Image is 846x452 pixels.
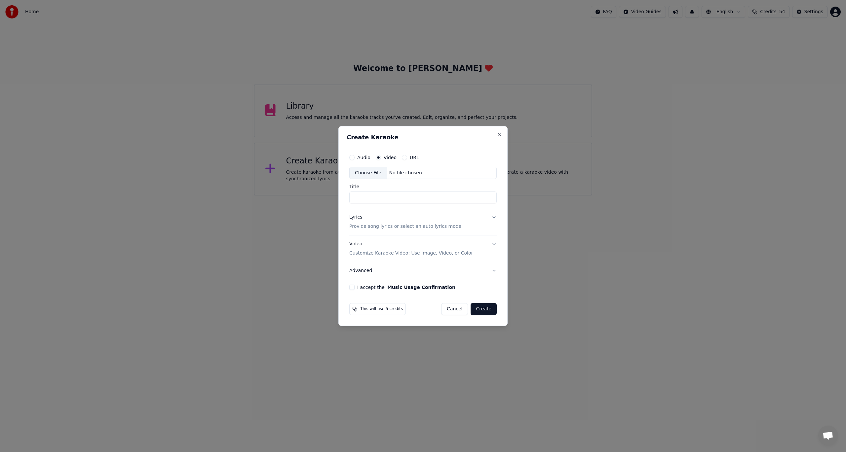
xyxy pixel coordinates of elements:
label: Title [349,185,497,189]
button: Advanced [349,262,497,279]
button: I accept the [387,285,455,290]
label: URL [410,155,419,160]
span: This will use 5 credits [360,306,403,312]
label: Video [384,155,397,160]
p: Customize Karaoke Video: Use Image, Video, or Color [349,250,473,257]
button: Cancel [441,303,468,315]
div: Choose File [350,167,387,179]
div: No file chosen [387,170,425,176]
button: Create [471,303,497,315]
div: Lyrics [349,214,362,221]
div: Video [349,241,473,257]
label: I accept the [357,285,455,290]
button: VideoCustomize Karaoke Video: Use Image, Video, or Color [349,236,497,262]
label: Audio [357,155,370,160]
button: LyricsProvide song lyrics or select an auto lyrics model [349,209,497,235]
p: Provide song lyrics or select an auto lyrics model [349,224,463,230]
h2: Create Karaoke [347,134,499,140]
